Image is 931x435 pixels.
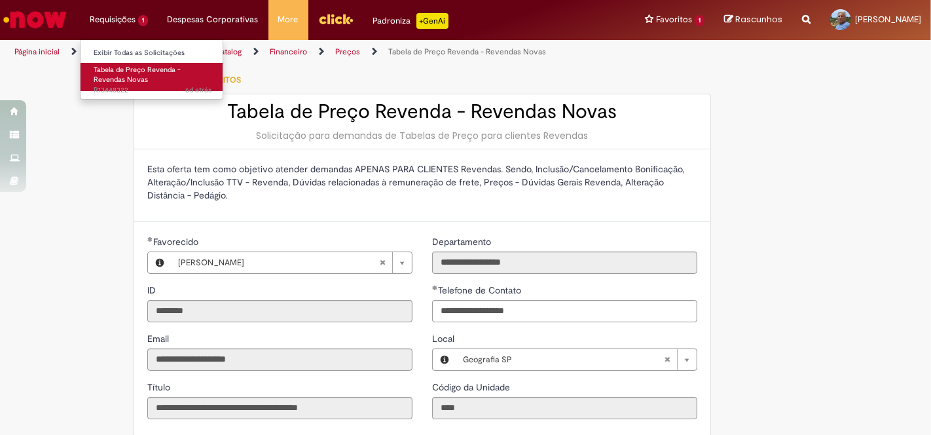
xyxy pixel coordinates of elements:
a: [PERSON_NAME]Limpar campo Favorecido [172,252,412,273]
button: Favorecido, Visualizar este registro Carlos Alberto Antunes de Lima [148,252,172,273]
abbr: Limpar campo Favorecido [373,252,392,273]
div: Padroniza [373,13,448,29]
span: Tabela de Preço Revenda - Revendas Novas [94,65,181,85]
img: click_logo_yellow_360x200.png [318,9,354,29]
span: Obrigatório Preenchido [147,236,153,242]
input: Departamento [432,252,697,274]
span: Local [432,333,457,345]
time: 26/08/2025 13:26:08 [185,85,211,95]
span: [PERSON_NAME] [178,252,379,273]
ul: Requisições [80,39,223,100]
a: Exibir Todas as Solicitações [81,46,225,60]
p: Esta oferta tem como objetivo atender demandas APENAS PARA CLIENTES Revendas. Sendo, Inclusão/Can... [147,162,697,202]
input: Título [147,397,412,419]
label: Somente leitura - Email [147,332,172,345]
ul: Trilhas de página [10,40,611,64]
input: Código da Unidade [432,397,697,419]
label: Somente leitura - Departamento [432,235,494,248]
button: Local, Visualizar este registro Geografia SP [433,349,456,370]
span: Despesas Corporativas [168,13,259,26]
img: ServiceNow [1,7,69,33]
span: Requisições [90,13,136,26]
span: Somente leitura - ID [147,284,158,296]
a: Aberto R13448322 : Tabela de Preço Revenda - Revendas Novas [81,63,225,91]
div: Solicitação para demandas de Tabelas de Preço para clientes Revendas [147,129,697,142]
label: Somente leitura - Código da Unidade [432,381,513,394]
span: 1 [695,15,704,26]
a: Financeiro [270,47,307,57]
span: Geografia SP [463,349,664,370]
span: Somente leitura - Departamento [432,236,494,248]
span: Somente leitura - Email [147,333,172,345]
a: Rascunhos [724,14,782,26]
span: Telefone de Contato [438,284,524,296]
a: Geografia SPLimpar campo Local [456,349,697,370]
label: Somente leitura - Título [147,381,173,394]
span: 1 [138,15,148,26]
span: Favoritos [656,13,692,26]
abbr: Limpar campo Local [657,349,677,370]
span: Somente leitura - Código da Unidade [432,381,513,393]
span: Rascunhos [735,13,782,26]
h2: Tabela de Preço Revenda - Revendas Novas [147,101,697,123]
input: Telefone de Contato [432,300,697,322]
span: 6d atrás [185,85,211,95]
span: Obrigatório Preenchido [432,285,438,290]
span: Necessários - Favorecido [153,236,201,248]
span: [PERSON_NAME] [855,14,921,25]
span: More [278,13,299,26]
label: Somente leitura - ID [147,284,158,297]
p: +GenAi [416,13,448,29]
span: Somente leitura - Título [147,381,173,393]
a: Tabela de Preço Revenda - Revendas Novas [388,47,546,57]
a: Preços [335,47,360,57]
input: ID [147,300,412,322]
span: R13448322 [94,85,211,96]
a: Página inicial [14,47,60,57]
input: Email [147,349,412,371]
